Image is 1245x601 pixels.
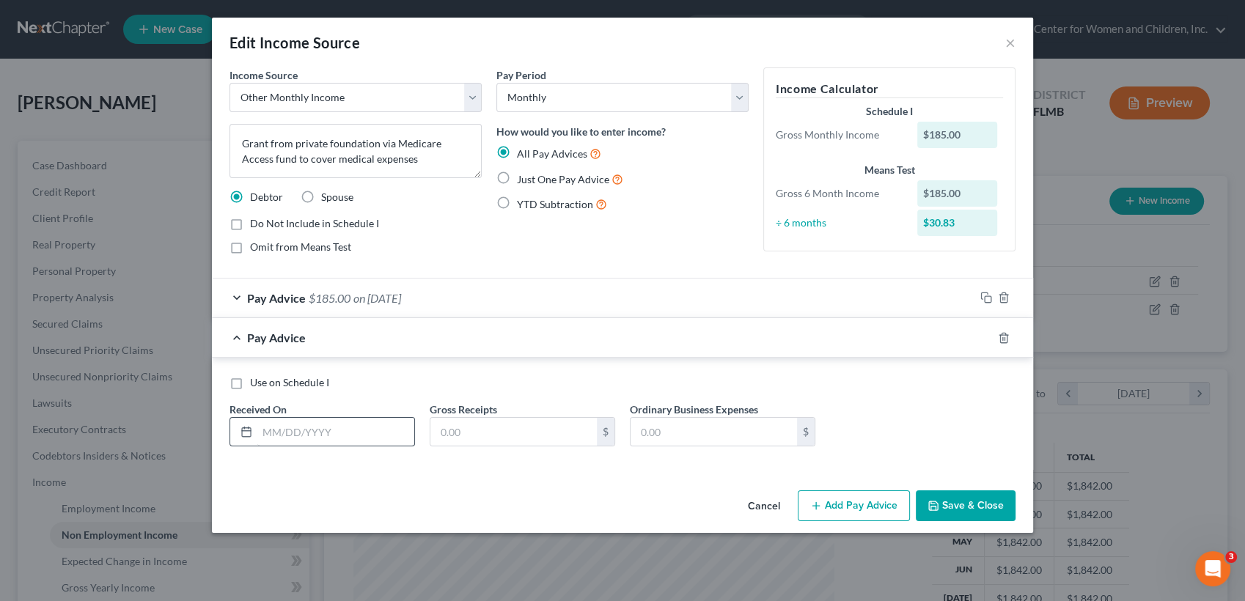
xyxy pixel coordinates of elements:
span: YTD Subtraction [517,198,593,210]
span: Received On [229,403,287,416]
span: Omit from Means Test [250,240,351,253]
iframe: Intercom live chat [1195,551,1230,586]
span: All Pay Advices [517,147,587,160]
span: Income Source [229,69,298,81]
div: ÷ 6 months [768,215,910,230]
span: Pay Advice [247,291,306,305]
button: Save & Close [916,490,1016,521]
div: Schedule I [776,104,1003,119]
span: Pay Advice [247,331,306,344]
label: How would you like to enter income? [496,124,666,139]
input: 0.00 [631,418,797,446]
div: Gross 6 Month Income [768,186,910,201]
h5: Income Calculator [776,80,1003,98]
div: Edit Income Source [229,32,360,53]
span: Spouse [321,191,353,203]
span: Debtor [250,191,283,203]
input: 0.00 [430,418,597,446]
div: $ [597,418,614,446]
span: $185.00 [309,291,350,305]
div: $185.00 [917,180,998,207]
label: Gross Receipts [430,402,497,417]
label: Pay Period [496,67,546,83]
button: × [1005,34,1016,51]
div: $185.00 [917,122,998,148]
span: 3 [1225,551,1237,563]
button: Add Pay Advice [798,490,910,521]
div: Means Test [776,163,1003,177]
div: $ [797,418,815,446]
span: Just One Pay Advice [517,173,609,185]
span: Use on Schedule I [250,376,329,388]
div: Gross Monthly Income [768,128,910,142]
label: Ordinary Business Expenses [630,402,758,417]
input: MM/DD/YYYY [257,418,414,446]
span: on [DATE] [353,291,401,305]
span: Do Not Include in Schedule I [250,217,379,229]
button: Cancel [736,492,792,521]
div: $30.83 [917,210,998,236]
